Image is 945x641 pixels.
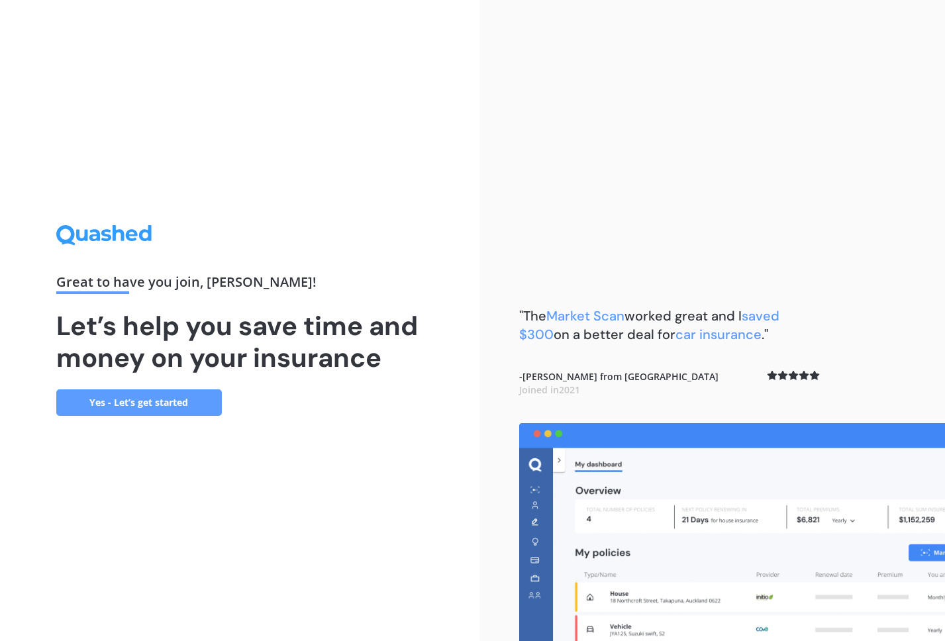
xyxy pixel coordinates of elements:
a: Yes - Let’s get started [56,389,222,416]
h1: Let’s help you save time and money on your insurance [56,310,423,373]
span: Joined in 2021 [519,383,580,396]
span: saved $300 [519,307,779,343]
b: "The worked great and I on a better deal for ." [519,307,779,343]
span: Market Scan [546,307,624,324]
span: car insurance [675,326,762,343]
div: Great to have you join , [PERSON_NAME] ! [56,275,423,294]
b: - [PERSON_NAME] from [GEOGRAPHIC_DATA] [519,370,719,396]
